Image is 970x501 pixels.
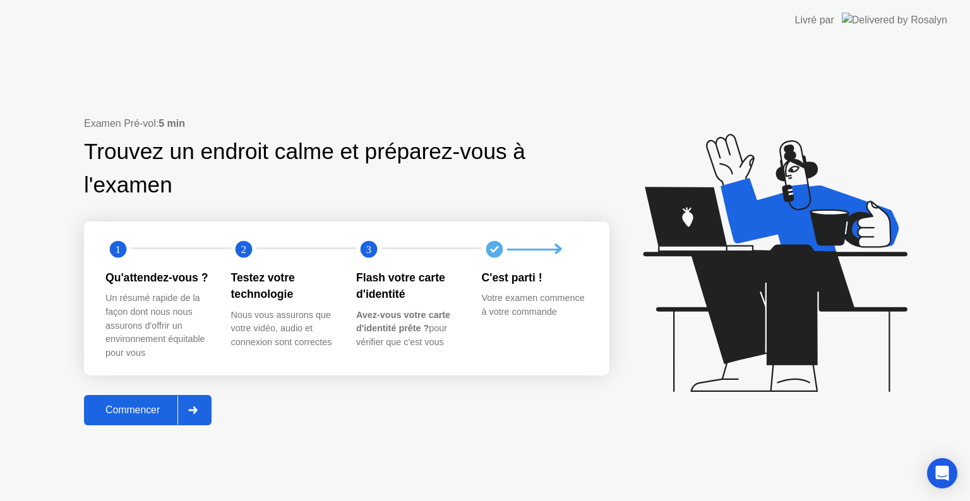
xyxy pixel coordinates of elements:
[84,135,529,202] div: Trouvez un endroit calme et préparez-vous à l'examen
[795,13,834,28] div: Livré par
[356,269,462,303] div: Flash votre carte d'identité
[366,244,371,256] text: 3
[88,404,177,416] div: Commencer
[84,116,609,131] div: Examen Pré-vol:
[842,13,947,27] img: Delivered by Rosalyn
[84,395,212,425] button: Commencer
[482,269,587,286] div: C'est parti !
[482,292,587,319] div: Votre examen commence à votre commande
[116,244,121,256] text: 1
[105,292,211,360] div: Un résumé rapide de la façon dont nous nous assurons d'offrir un environnement équitable pour vous
[241,244,246,256] text: 2
[927,458,957,488] div: Open Intercom Messenger
[159,118,185,129] b: 5 min
[105,269,211,286] div: Qu'attendez-vous ?
[356,309,462,350] div: pour vérifier que c'est vous
[356,310,450,334] b: Avez-vous votre carte d'identité prête ?
[231,309,337,350] div: Nous vous assurons que votre vidéo, audio et connexion sont correctes
[231,269,337,303] div: Testez votre technologie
